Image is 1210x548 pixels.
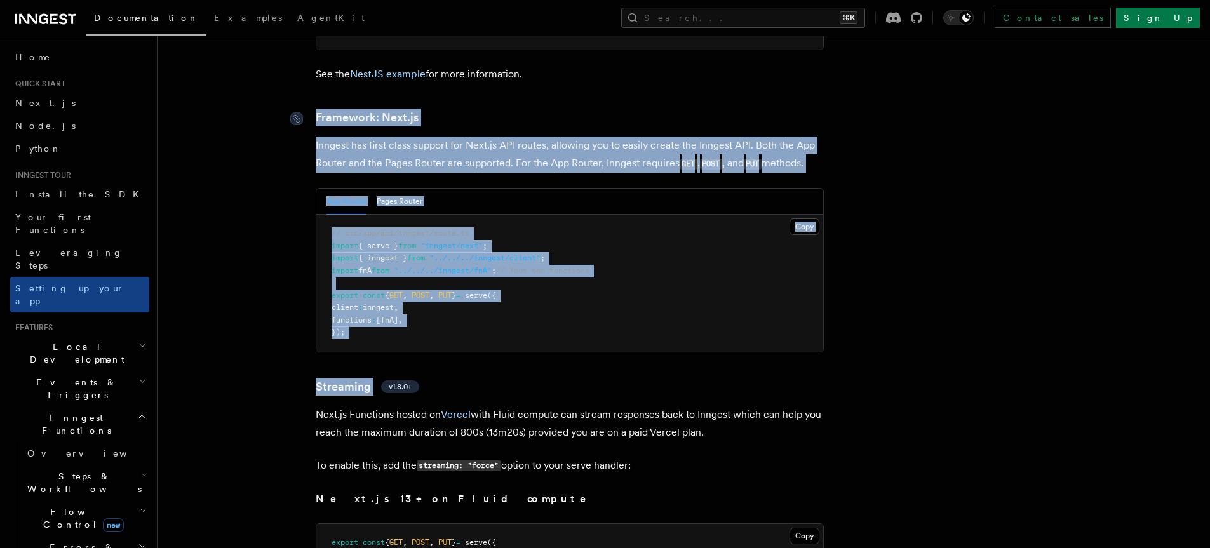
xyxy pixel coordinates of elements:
[377,189,422,215] button: Pages Router
[332,538,358,547] span: export
[316,378,419,396] a: Streamingv1.8.0+
[407,253,425,262] span: from
[438,291,452,300] span: PUT
[429,291,434,300] span: ,
[10,241,149,277] a: Leveraging Steps
[316,65,824,83] p: See the for more information.
[417,460,501,471] code: streaming: "force"
[487,291,496,300] span: ({
[398,316,403,324] span: ,
[15,189,147,199] span: Install the SDK
[441,408,471,420] a: Vercel
[372,316,376,324] span: :
[358,303,363,312] span: :
[372,266,389,275] span: from
[943,10,974,25] button: Toggle dark mode
[103,518,124,532] span: new
[394,266,492,275] span: "../../../inngest/fnA"
[744,159,762,170] code: PUT
[94,13,199,23] span: Documentation
[10,340,138,366] span: Local Development
[22,442,149,465] a: Overview
[385,291,389,300] span: {
[10,79,65,89] span: Quick start
[15,51,51,63] span: Home
[15,98,76,108] span: Next.js
[1116,8,1200,28] a: Sign Up
[363,303,394,312] span: inngest
[15,283,124,306] span: Setting up your app
[22,465,149,500] button: Steps & Workflows
[86,4,206,36] a: Documentation
[389,291,403,300] span: GET
[790,528,819,544] button: Copy
[10,91,149,114] a: Next.js
[496,266,589,275] span: // Your own functions
[376,316,398,324] span: [fnA]
[452,538,456,547] span: }
[465,538,487,547] span: serve
[412,538,429,547] span: POST
[10,406,149,442] button: Inngest Functions
[385,538,389,547] span: {
[389,538,403,547] span: GET
[332,253,358,262] span: import
[10,376,138,401] span: Events & Triggers
[290,4,372,34] a: AgentKit
[465,291,487,300] span: serve
[10,335,149,371] button: Local Development
[10,323,53,333] span: Features
[297,13,365,23] span: AgentKit
[403,538,407,547] span: ,
[15,248,123,271] span: Leveraging Steps
[316,406,824,441] p: Next.js Functions hosted on with Fluid compute can stream responses back to Inngest which can hel...
[22,505,140,531] span: Flow Control
[22,500,149,536] button: Flow Controlnew
[10,371,149,406] button: Events & Triggers
[995,8,1111,28] a: Contact sales
[358,241,398,250] span: { serve }
[10,206,149,241] a: Your first Functions
[840,11,857,24] kbd: ⌘K
[332,241,358,250] span: import
[358,266,372,275] span: fnA
[10,183,149,206] a: Install the SDK
[316,457,824,475] p: To enable this, add the option to your serve handler:
[452,291,456,300] span: }
[350,68,426,80] a: NestJS example
[332,229,469,237] span: // src/app/api/inngest/route.ts
[429,253,541,262] span: "../../../inngest/client"
[214,13,282,23] span: Examples
[456,538,460,547] span: =
[316,137,824,173] p: Inngest has first class support for Next.js API routes, allowing you to easily create the Inngest...
[541,253,545,262] span: ;
[22,470,142,495] span: Steps & Workflows
[394,303,398,312] span: ,
[790,218,819,235] button: Copy
[10,46,149,69] a: Home
[316,493,604,505] strong: Next.js 13+ on Fluid compute
[316,109,419,126] a: Framework: Next.js
[389,382,412,392] span: v1.8.0+
[412,291,429,300] span: POST
[680,159,697,170] code: GET
[363,291,385,300] span: const
[487,538,496,547] span: ({
[332,316,372,324] span: functions
[700,159,722,170] code: POST
[358,253,407,262] span: { inngest }
[15,212,91,235] span: Your first Functions
[332,291,358,300] span: export
[429,538,434,547] span: ,
[420,241,483,250] span: "inngest/next"
[332,328,345,337] span: });
[10,137,149,160] a: Python
[326,189,366,215] button: App Router
[206,4,290,34] a: Examples
[10,170,71,180] span: Inngest tour
[483,241,487,250] span: ;
[398,241,416,250] span: from
[621,8,865,28] button: Search...⌘K
[15,144,62,154] span: Python
[10,114,149,137] a: Node.js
